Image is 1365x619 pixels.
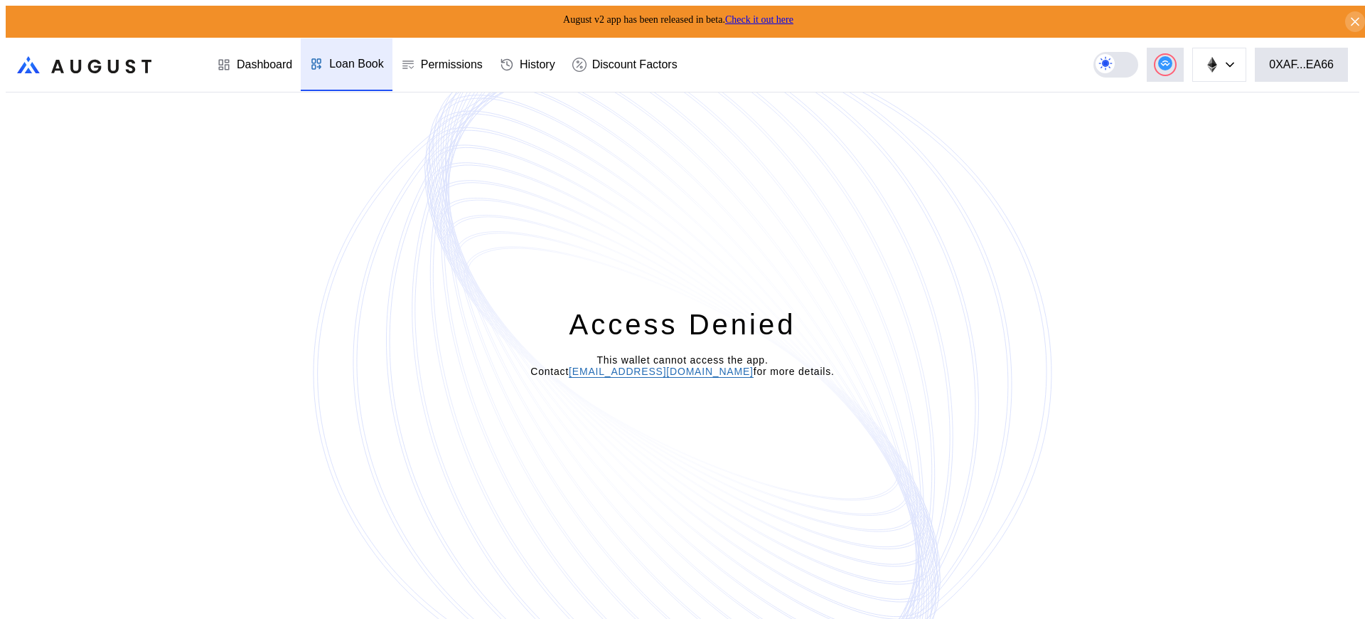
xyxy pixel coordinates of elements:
[592,58,678,71] div: Discount Factors
[569,306,796,343] div: Access Denied
[1204,57,1220,73] img: chain logo
[208,38,301,91] a: Dashboard
[569,366,754,378] a: [EMAIL_ADDRESS][DOMAIN_NAME]
[421,58,483,71] div: Permissions
[237,58,292,71] div: Dashboard
[563,14,793,25] span: August v2 app has been released in beta.
[520,58,555,71] div: History
[725,14,793,25] a: Check it out here
[530,354,835,377] span: This wallet cannot access the app. Contact for more details.
[1192,48,1246,82] button: chain logo
[564,38,686,91] a: Discount Factors
[301,38,392,91] a: Loan Book
[491,38,564,91] a: History
[392,38,491,91] a: Permissions
[1255,48,1348,82] button: 0XAF...EA66
[329,58,384,70] div: Loan Book
[1269,58,1334,71] div: 0XAF...EA66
